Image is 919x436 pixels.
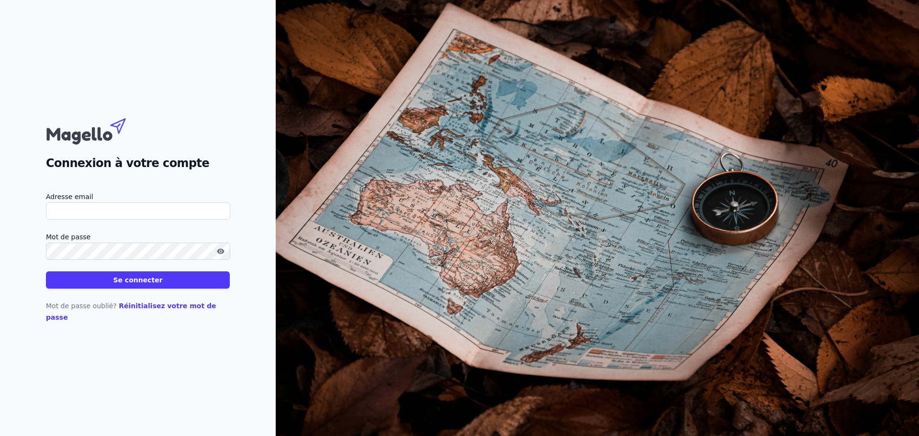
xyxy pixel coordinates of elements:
[46,231,230,243] label: Mot de passe
[46,271,230,289] button: Se connecter
[46,302,216,321] a: Réinitialisez votre mot de passe
[46,191,230,202] label: Adresse email
[46,155,230,172] h2: Connexion à votre compte
[46,113,146,147] img: Magello
[46,300,230,323] p: Mot de passe oublié?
